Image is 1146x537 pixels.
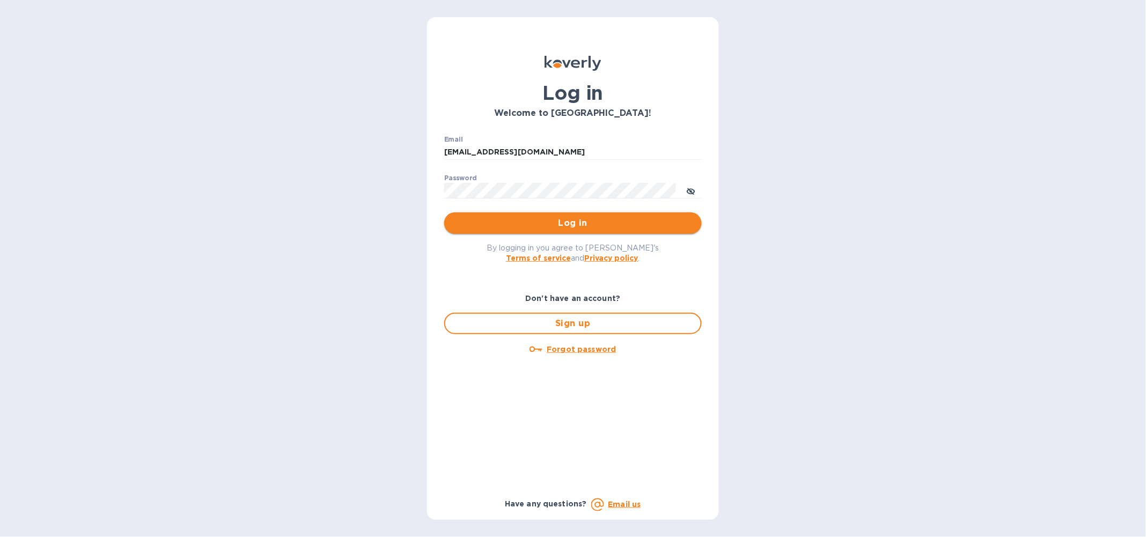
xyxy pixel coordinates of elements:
button: toggle password visibility [680,180,702,201]
img: Koverly [545,56,601,71]
h3: Welcome to [GEOGRAPHIC_DATA]! [444,108,702,119]
b: Have any questions? [505,499,587,508]
h1: Log in [444,82,702,104]
button: Sign up [444,313,702,334]
u: Forgot password [547,345,616,354]
label: Password [444,175,477,181]
input: Enter email address [444,144,702,160]
a: Privacy policy [584,254,638,262]
span: By logging in you agree to [PERSON_NAME]'s and . [487,244,659,262]
a: Terms of service [506,254,571,262]
a: Email us [608,500,641,509]
span: Sign up [454,317,692,330]
b: Don't have an account? [526,294,621,303]
label: Email [444,136,463,143]
button: Log in [444,212,702,234]
span: Log in [453,217,693,230]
